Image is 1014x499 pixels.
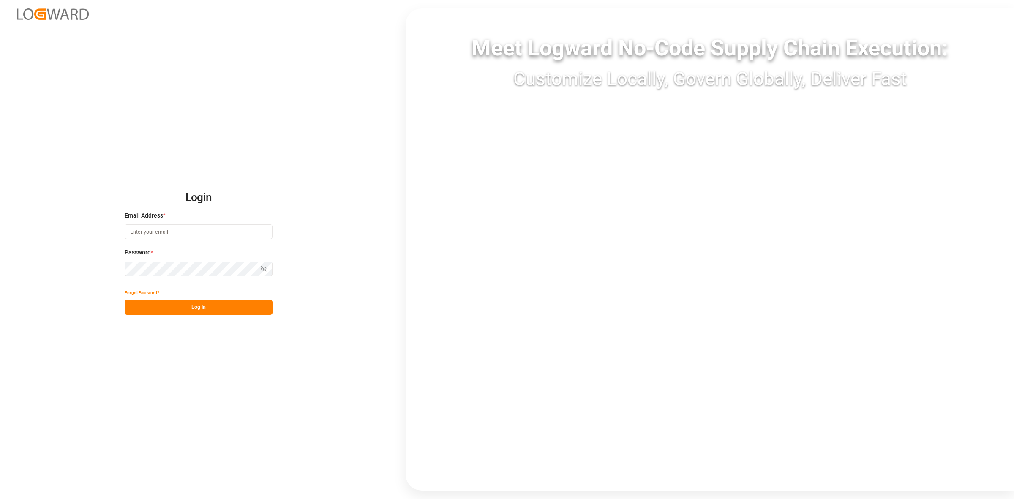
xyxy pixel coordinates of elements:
button: Log In [125,300,273,315]
img: Logward_new_orange.png [17,8,89,20]
span: Password [125,248,151,257]
span: Email Address [125,211,163,220]
button: Forgot Password? [125,285,159,300]
div: Customize Locally, Govern Globally, Deliver Fast [406,65,1014,93]
input: Enter your email [125,224,273,239]
div: Meet Logward No-Code Supply Chain Execution: [406,32,1014,65]
h2: Login [125,184,273,211]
